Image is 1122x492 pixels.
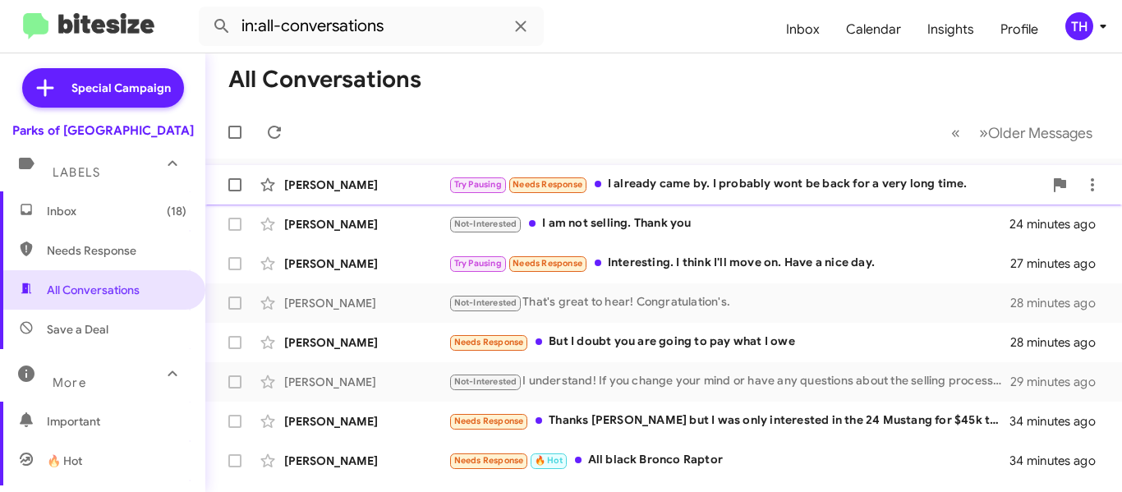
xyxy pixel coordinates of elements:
div: I already came by. I probably wont be back for a very long time. [448,175,1043,194]
div: [PERSON_NAME] [284,255,448,272]
a: Special Campaign [22,68,184,108]
span: Labels [53,165,100,180]
div: [PERSON_NAME] [284,453,448,469]
div: 34 minutes ago [1010,413,1109,430]
span: Needs Response [454,416,524,426]
div: [PERSON_NAME] [284,374,448,390]
div: 34 minutes ago [1010,453,1109,469]
div: I am not selling. Thank you [448,214,1010,233]
span: Not-Interested [454,376,517,387]
span: Needs Response [513,179,582,190]
div: [PERSON_NAME] [284,177,448,193]
div: 24 minutes ago [1010,216,1109,232]
span: Needs Response [47,242,186,259]
div: 29 minutes ago [1010,374,1109,390]
span: Try Pausing [454,258,502,269]
div: Interesting. I think I'll move on. Have a nice day. [448,254,1010,273]
span: « [951,122,960,143]
span: More [53,375,86,390]
div: That's great to hear! Congratulation's. [448,293,1010,312]
div: 28 minutes ago [1010,334,1109,351]
span: Special Campaign [71,80,171,96]
div: 28 minutes ago [1010,295,1109,311]
div: [PERSON_NAME] [284,413,448,430]
span: Not-Interested [454,218,517,229]
span: Not-Interested [454,297,517,308]
span: (18) [167,203,186,219]
div: 27 minutes ago [1010,255,1109,272]
button: TH [1051,12,1104,40]
span: » [979,122,988,143]
a: Profile [987,6,1051,53]
span: Important [47,413,186,430]
button: Previous [941,116,970,149]
div: All black Bronco Raptor [448,451,1010,470]
a: Insights [914,6,987,53]
span: Inbox [47,203,186,219]
div: But I doubt you are going to pay what I owe [448,333,1010,352]
div: [PERSON_NAME] [284,334,448,351]
span: Older Messages [988,124,1092,142]
span: Needs Response [513,258,582,269]
button: Next [969,116,1102,149]
div: [PERSON_NAME] [284,216,448,232]
span: Save a Deal [47,321,108,338]
div: I understand! If you change your mind or have any questions about the selling process, feel free ... [448,372,1010,391]
a: Calendar [833,6,914,53]
div: Parks of [GEOGRAPHIC_DATA] [12,122,194,139]
div: TH [1065,12,1093,40]
input: Search [199,7,544,46]
a: Inbox [773,6,833,53]
h1: All Conversations [228,67,421,93]
span: Needs Response [454,337,524,347]
span: Try Pausing [454,179,502,190]
span: 🔥 Hot [535,455,563,466]
span: Needs Response [454,455,524,466]
div: [PERSON_NAME] [284,295,448,311]
nav: Page navigation example [942,116,1102,149]
span: All Conversations [47,282,140,298]
div: Thanks [PERSON_NAME] but I was only interested in the 24 Mustang for $45k the rest are way more t... [448,412,1010,430]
